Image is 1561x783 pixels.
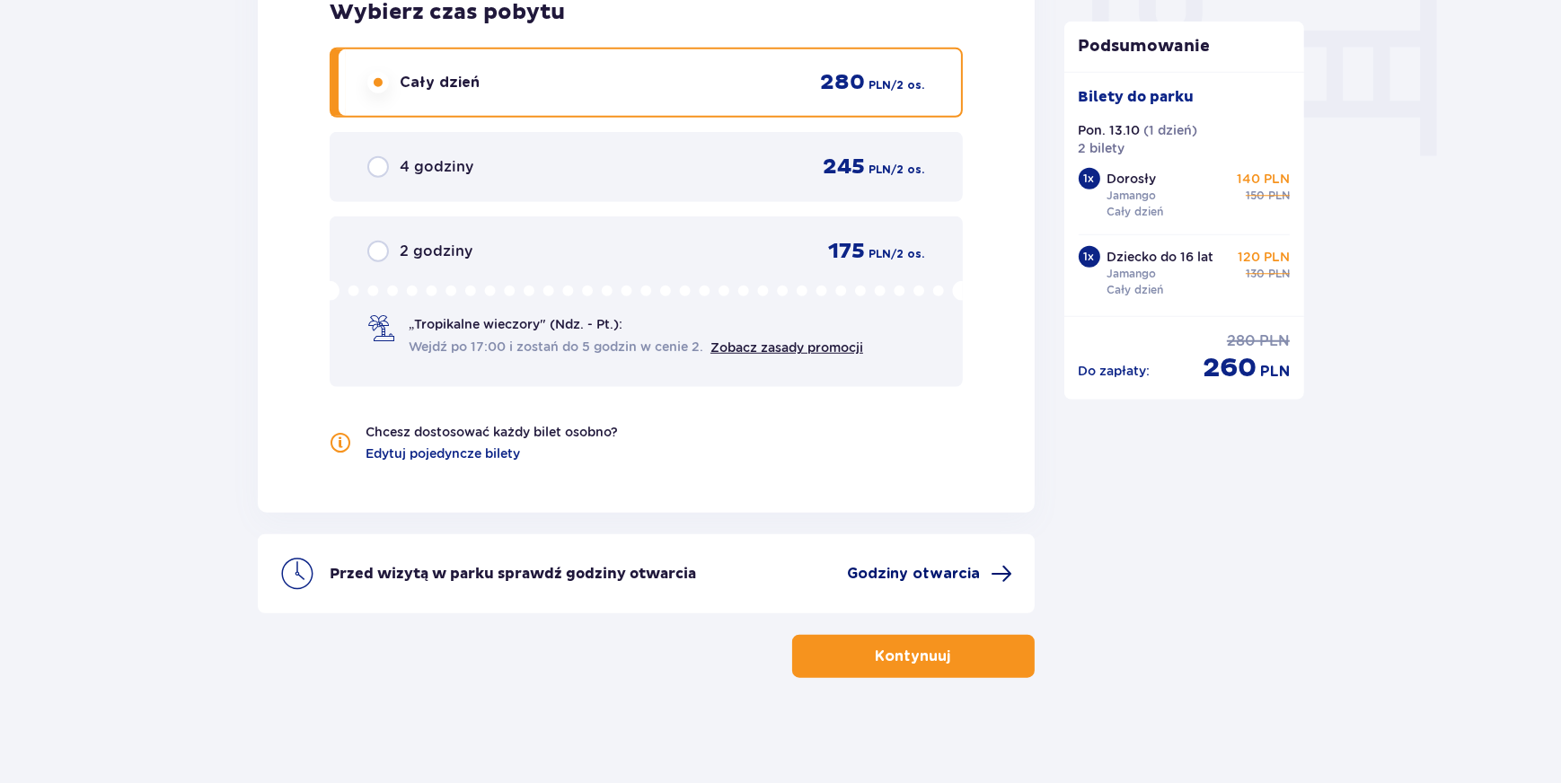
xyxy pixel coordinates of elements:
span: PLN [1260,362,1290,382]
a: Zobacz zasady promocji [710,340,863,355]
span: „Tropikalne wieczory" (Ndz. - Pt.): [409,315,622,333]
span: 4 godziny [400,157,473,177]
p: Do zapłaty : [1079,362,1151,380]
p: Dziecko do 16 lat [1107,248,1214,266]
span: 260 [1203,351,1257,385]
span: 175 [829,238,866,265]
span: PLN [1268,266,1290,282]
span: 130 [1246,266,1265,282]
span: 2 godziny [400,242,472,261]
span: 150 [1246,188,1265,204]
p: Cały dzień [1107,204,1164,220]
span: PLN [1259,331,1290,351]
span: / 2 os. [892,246,925,262]
p: 140 PLN [1237,170,1290,188]
p: 2 bilety [1079,139,1125,157]
p: ( 1 dzień ) [1144,121,1198,139]
p: Bilety do parku [1079,87,1195,107]
span: / 2 os. [892,162,925,178]
span: / 2 os. [892,77,925,93]
p: Podsumowanie [1064,36,1305,57]
p: Jamango [1107,188,1157,204]
span: PLN [1268,188,1290,204]
span: 245 [824,154,866,180]
p: Chcesz dostosować każdy bilet osobno? [366,423,618,441]
span: PLN [869,162,892,178]
span: Wejdź po 17:00 i zostań do 5 godzin w cenie 2. [409,338,703,356]
p: Jamango [1107,266,1157,282]
p: Przed wizytą w parku sprawdź godziny otwarcia [330,564,696,584]
a: Godziny otwarcia [848,563,1013,585]
span: PLN [869,246,892,262]
span: 280 [821,69,866,96]
span: Godziny otwarcia [848,564,981,584]
span: PLN [869,77,892,93]
span: 280 [1227,331,1256,351]
button: Kontynuuj [792,635,1035,678]
p: Dorosły [1107,170,1157,188]
a: Edytuj pojedyncze bilety [366,444,520,462]
p: Kontynuuj [876,647,951,666]
span: Cały dzień [400,73,480,92]
p: Cały dzień [1107,282,1164,298]
div: 1 x [1079,168,1100,189]
p: Pon. 13.10 [1079,121,1141,139]
div: 1 x [1079,246,1100,268]
p: 120 PLN [1238,248,1290,266]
